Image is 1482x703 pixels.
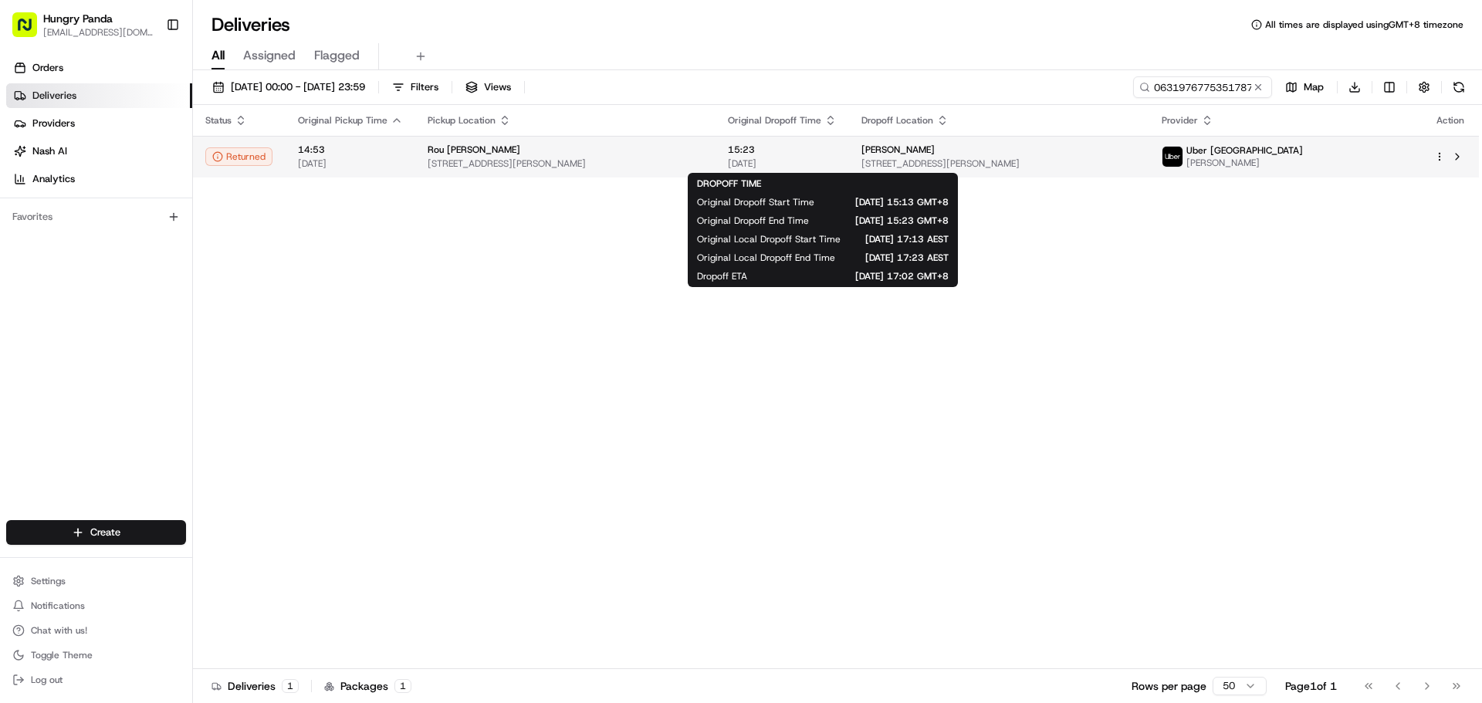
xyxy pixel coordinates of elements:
[1285,678,1337,694] div: Page 1 of 1
[6,139,192,164] a: Nash AI
[48,239,125,252] span: [PERSON_NAME]
[31,649,93,661] span: Toggle Theme
[32,61,63,75] span: Orders
[211,678,299,694] div: Deliveries
[697,233,841,245] span: Original Local Dropoff Start Time
[6,6,160,43] button: Hungry Panda[EMAIL_ADDRESS][DOMAIN_NAME]
[32,144,67,158] span: Nash AI
[231,80,365,94] span: [DATE] 00:00 - [DATE] 23:59
[32,89,76,103] span: Deliveries
[15,225,40,249] img: Bea Lacdao
[1186,157,1303,169] span: [PERSON_NAME]
[32,117,75,130] span: Providers
[6,83,192,108] a: Deliveries
[243,46,296,65] span: Assigned
[865,233,949,245] span: [DATE] 17:13 AEST
[69,147,253,163] div: Start new chat
[834,215,949,227] span: [DATE] 15:23 GMT+8
[205,76,372,98] button: [DATE] 00:00 - [DATE] 23:59
[154,383,187,394] span: Pylon
[697,252,835,264] span: Original Local Dropoff End Time
[40,100,255,116] input: Clear
[90,526,120,539] span: Create
[124,339,254,367] a: 💻API Documentation
[69,163,212,175] div: We're available if you need us!
[298,144,403,156] span: 14:53
[15,62,281,86] p: Welcome 👋
[428,114,496,127] span: Pickup Location
[6,204,186,229] div: Favorites
[1304,80,1324,94] span: Map
[1278,76,1331,98] button: Map
[31,624,87,637] span: Chat with us!
[6,669,186,691] button: Log out
[860,252,949,264] span: [DATE] 17:23 AEST
[861,114,933,127] span: Dropoff Location
[6,56,192,80] a: Orders
[484,80,511,94] span: Views
[282,679,299,693] div: 1
[205,114,232,127] span: Status
[15,201,103,213] div: Past conversations
[239,198,281,216] button: See all
[43,26,154,39] button: [EMAIL_ADDRESS][DOMAIN_NAME]
[1133,76,1272,98] input: Type to search
[205,147,272,166] button: Returned
[6,570,186,592] button: Settings
[31,345,118,360] span: Knowledge Base
[31,240,43,252] img: 1736555255976-a54dd68f-1ca7-489b-9aae-adbdc363a1c4
[262,152,281,171] button: Start new chat
[697,270,747,282] span: Dropoff ETA
[130,346,143,359] div: 💻
[728,144,837,156] span: 15:23
[298,114,387,127] span: Original Pickup Time
[1162,147,1183,167] img: uber-new-logo.jpeg
[1162,114,1198,127] span: Provider
[32,172,75,186] span: Analytics
[128,239,134,252] span: •
[9,339,124,367] a: 📗Knowledge Base
[428,157,703,170] span: [STREET_ADDRESS][PERSON_NAME]
[15,15,46,46] img: Nash
[1448,76,1470,98] button: Refresh
[109,382,187,394] a: Powered byPylon
[31,674,63,686] span: Log out
[6,595,186,617] button: Notifications
[385,76,445,98] button: Filters
[298,157,403,170] span: [DATE]
[1132,678,1206,694] p: Rows per page
[6,167,192,191] a: Analytics
[31,600,85,612] span: Notifications
[6,111,192,136] a: Providers
[1434,114,1467,127] div: Action
[697,196,814,208] span: Original Dropoff Start Time
[51,281,56,293] span: •
[458,76,518,98] button: Views
[772,270,949,282] span: [DATE] 17:02 GMT+8
[59,281,96,293] span: 8月15日
[324,678,411,694] div: Packages
[137,239,173,252] span: 8月19日
[15,147,43,175] img: 1736555255976-a54dd68f-1ca7-489b-9aae-adbdc363a1c4
[211,12,290,37] h1: Deliveries
[697,177,761,190] span: DROPOFF TIME
[1265,19,1463,31] span: All times are displayed using GMT+8 timezone
[394,679,411,693] div: 1
[428,144,520,156] span: Rou [PERSON_NAME]
[314,46,360,65] span: Flagged
[15,346,28,359] div: 📗
[6,644,186,666] button: Toggle Theme
[728,157,837,170] span: [DATE]
[211,46,225,65] span: All
[31,575,66,587] span: Settings
[1186,144,1303,157] span: Uber [GEOGRAPHIC_DATA]
[861,157,1137,170] span: [STREET_ADDRESS][PERSON_NAME]
[43,11,113,26] button: Hungry Panda
[861,144,935,156] span: [PERSON_NAME]
[32,147,60,175] img: 1753817452368-0c19585d-7be3-40d9-9a41-2dc781b3d1eb
[728,114,821,127] span: Original Dropoff Time
[839,196,949,208] span: [DATE] 15:13 GMT+8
